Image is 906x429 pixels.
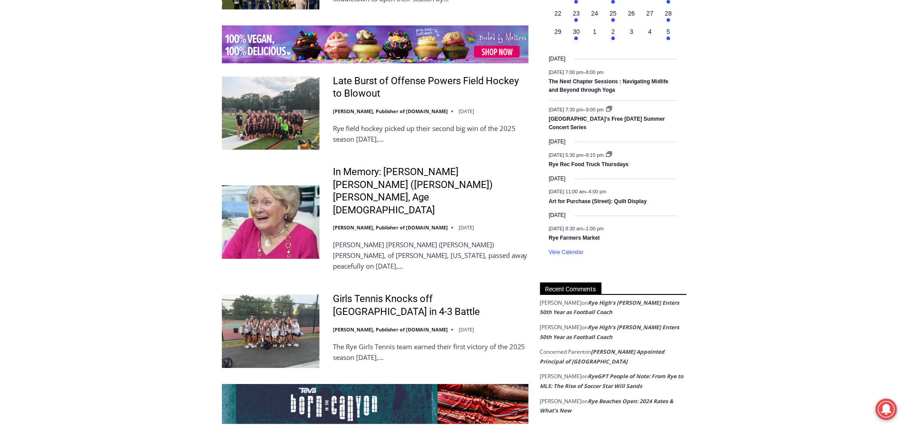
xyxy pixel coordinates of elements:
[540,372,684,390] a: RyeGPT People of Note: From Rye to MLS: The Rise of Soccer Star Will Sands
[333,108,448,114] a: [PERSON_NAME], Publisher of [DOMAIN_NAME]
[611,37,615,40] em: Has events
[549,249,584,256] a: View Calendar
[540,298,687,317] footer: on
[540,372,582,380] span: [PERSON_NAME]
[333,341,529,363] p: The Rye Girls Tennis team earned their first victory of the 2025 season [DATE],…
[628,10,635,17] time: 26
[623,27,641,45] button: 3
[225,0,421,86] div: "I learned about the history of a place I’d honestly never considered even as a resident of [GEOG...
[459,108,474,114] time: [DATE]
[333,123,529,144] p: Rye field hockey picked up their second big win of the 2025 season [DATE],…
[573,28,580,35] time: 30
[222,294,320,368] img: Girls Tennis Knocks off Mamaroneck in 4-3 Battle
[586,69,604,75] span: 8:00 pm
[540,323,687,342] footer: on
[623,9,641,27] button: 26
[549,175,566,183] time: [DATE]
[611,28,615,35] time: 2
[540,323,680,341] a: Rye High’s [PERSON_NAME] Enters 50th Year as Football Coach
[540,372,687,391] footer: on
[574,18,578,22] em: Has events
[214,86,432,111] a: Intern @ [DOMAIN_NAME]
[573,10,580,17] time: 23
[540,348,585,355] span: Concerned Parent
[554,10,562,17] time: 22
[647,10,654,17] time: 27
[0,90,90,111] a: Open Tues. - Sun. [PHONE_NUMBER]
[549,226,604,231] time: –
[586,152,604,158] span: 8:15 pm
[540,299,680,316] a: Rye High’s [PERSON_NAME] Enters 50th Year as Football Coach
[586,106,604,112] span: 9:00 pm
[549,235,600,242] a: Rye Farmers Market
[665,10,672,17] time: 28
[549,69,583,75] span: [DATE] 7:00 pm
[667,37,670,40] em: Has events
[549,106,605,112] time: –
[333,166,529,217] a: In Memory: [PERSON_NAME] [PERSON_NAME] ([PERSON_NAME]) [PERSON_NAME], Age [DEMOGRAPHIC_DATA]
[222,185,320,258] img: In Memory: Maureen Catherine (Devlin) Koecheler, Age 83
[549,69,604,75] time: –
[233,89,413,109] span: Intern @ [DOMAIN_NAME]
[574,37,578,40] em: Has events
[549,27,567,45] button: 29
[591,10,599,17] time: 24
[540,397,674,415] a: Rye Beaches Open: 2024 Rates & What’s New
[549,152,605,158] time: –
[333,224,448,231] a: [PERSON_NAME], Publisher of [DOMAIN_NAME]
[648,28,652,35] time: 4
[659,27,677,45] button: 5 Has events
[567,9,586,27] button: 23 Has events
[549,116,665,131] a: [GEOGRAPHIC_DATA]’s Free [DATE] Summer Concert Series
[549,152,583,158] span: [DATE] 5:30 pm
[604,27,622,45] button: 2 Has events
[540,299,582,306] span: [PERSON_NAME]
[641,27,659,45] button: 4
[549,198,647,205] a: Art for Purchase (Street): Quilt Display
[549,106,583,112] span: [DATE] 7:30 pm
[549,161,629,168] a: Rye Rec Food Truck Thursdays
[554,28,562,35] time: 29
[586,27,604,45] button: 1
[667,28,670,35] time: 5
[540,396,687,416] footer: on
[222,77,320,150] img: Late Burst of Offense Powers Field Hockey to Blowout
[641,9,659,27] button: 27
[586,9,604,27] button: 24
[549,189,607,195] time: –
[333,326,448,333] a: [PERSON_NAME], Publisher of [DOMAIN_NAME]
[549,9,567,27] button: 22
[611,18,615,22] em: Has events
[459,224,474,231] time: [DATE]
[589,189,607,195] span: 4:00 pm
[540,397,582,405] span: [PERSON_NAME]
[222,25,529,63] img: Baked by Melissa
[604,9,622,27] button: 25 Has events
[540,347,687,366] footer: on
[610,10,617,17] time: 25
[333,239,529,271] p: [PERSON_NAME] [PERSON_NAME] ([PERSON_NAME]) [PERSON_NAME], of [PERSON_NAME], [US_STATE], passed a...
[549,211,566,220] time: [DATE]
[3,92,87,126] span: Open Tues. - Sun. [PHONE_NUMBER]
[540,323,582,331] span: [PERSON_NAME]
[549,138,566,146] time: [DATE]
[549,189,586,195] span: [DATE] 11:00 am
[586,226,604,231] span: 1:00 pm
[593,28,597,35] time: 1
[540,348,665,365] a: [PERSON_NAME] Appointed Principal of [GEOGRAPHIC_DATA]
[333,75,529,100] a: Late Burst of Offense Powers Field Hockey to Blowout
[659,9,677,27] button: 28 Has events
[333,293,529,318] a: Girls Tennis Knocks off [GEOGRAPHIC_DATA] in 4-3 Battle
[667,18,670,22] em: Has events
[549,55,566,63] time: [DATE]
[540,282,602,294] span: Recent Comments
[549,226,583,231] span: [DATE] 8:30 am
[630,28,633,35] time: 3
[567,27,586,45] button: 30 Has events
[92,56,131,106] div: Located at [STREET_ADDRESS][PERSON_NAME]
[549,78,669,94] a: The Next Chapter Sessions : Navigating Midlife and Beyond through Yoga
[459,326,474,333] time: [DATE]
